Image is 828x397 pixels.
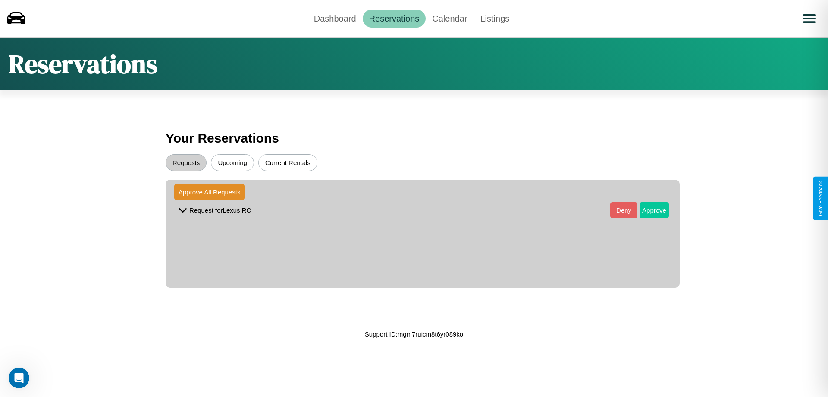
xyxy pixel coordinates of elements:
button: Requests [166,154,207,171]
iframe: Intercom live chat [9,368,29,388]
a: Dashboard [307,10,363,28]
button: Current Rentals [258,154,317,171]
button: Approve All Requests [174,184,245,200]
button: Upcoming [211,154,254,171]
a: Listings [474,10,516,28]
button: Approve [640,202,669,218]
button: Deny [610,202,637,218]
p: Support ID: mgm7ruicm8t6yr089ko [365,328,463,340]
button: Open menu [797,6,822,31]
h3: Your Reservations [166,127,662,150]
p: Request for Lexus RC [189,204,251,216]
h1: Reservations [9,46,157,82]
a: Calendar [426,10,474,28]
a: Reservations [363,10,426,28]
div: Give Feedback [818,181,824,216]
